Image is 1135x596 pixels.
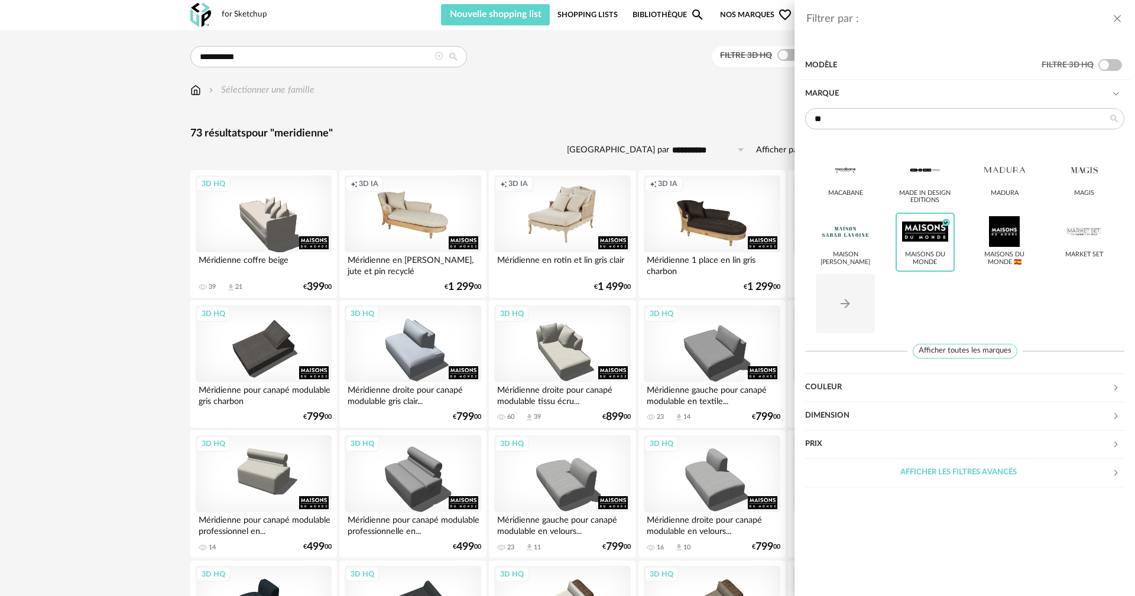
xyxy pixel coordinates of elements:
div: Maisons du Monde [899,251,951,266]
div: Made in design Editions [899,190,951,205]
div: Dimension [805,402,1112,430]
div: Afficher les filtres avancés [805,458,1112,487]
span: Arrow Right icon [838,299,852,307]
div: Filtrer par : [806,12,1111,26]
div: Marque [805,80,1112,108]
div: Magis [1074,190,1094,197]
div: Prix [805,430,1112,458]
div: Dimension [805,402,1124,431]
div: Market Set [1065,251,1103,259]
span: Check Circle icon [942,219,951,226]
div: Prix [805,431,1124,459]
div: Marque [805,108,1124,374]
div: Maisons du Monde 🇪🇸 [979,251,1030,266]
div: Marque [805,80,1124,108]
div: Afficher les filtres avancés [805,459,1124,487]
button: close drawer [1111,12,1123,27]
span: Afficher toutes les marques [913,344,1017,359]
div: MACABANE [828,190,863,197]
button: Arrow Right icon [816,274,875,333]
div: Couleur [805,373,1112,402]
div: Couleur [805,374,1124,402]
span: Filtre 3D HQ [1042,61,1094,69]
div: Madura [991,190,1019,197]
div: Maison [PERSON_NAME] [820,251,871,266]
div: Modèle [805,51,1042,80]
